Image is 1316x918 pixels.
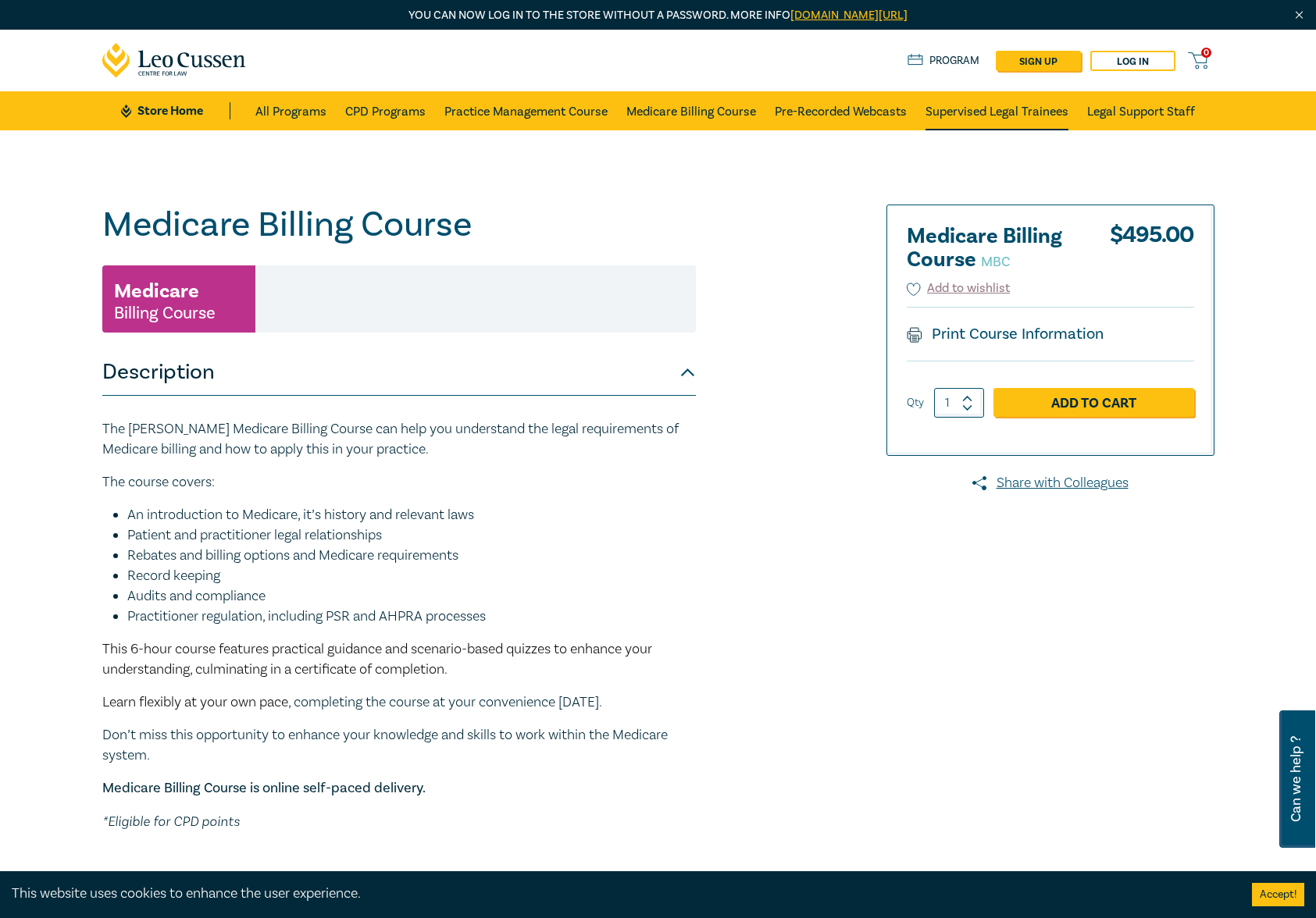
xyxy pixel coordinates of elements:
[981,253,1010,271] small: MBC
[255,91,326,130] a: All Programs
[1110,225,1194,279] div: $ 495.00
[790,8,908,23] a: [DOMAIN_NAME][URL]
[886,473,1214,493] a: Share with Colleagues
[626,91,756,130] a: Medicare Billing Course
[934,388,984,418] input: 1
[1090,51,1175,71] a: Log in
[102,692,696,713] p: , completing the course at your convenience [DATE].
[102,472,696,493] p: The course covers:
[121,102,230,119] a: Store Home
[1293,9,1306,22] img: Close
[102,725,696,766] p: Don’t miss this opportunity to enhance your knowledge and skills to work within the Medicare system.
[127,566,696,586] li: Record keeping
[127,607,696,627] li: Practitioner regulation, including PSR and AHPRA processes
[444,91,608,130] a: Practice Management Course
[775,91,907,130] a: Pre-Recorded Webcasts
[102,640,652,678] span: This 6-hour course features practical guidance and scenario-based quizzes to enhance your underst...
[102,813,240,829] em: *Eligible for CPD points
[993,388,1194,418] a: Add to Cart
[907,279,1011,297] button: Add to wishlist
[102,7,1214,24] p: You can now log in to the store without a password. More info
[925,91,1068,130] a: Supervised Legal Trainees
[12,884,1229,904] div: This website uses cookies to enhance the user experience.
[127,546,696,566] li: Rebates and billing options and Medicare requirements
[1289,720,1304,838] span: Can we help ?
[102,205,696,245] h1: Medicare Billing Course
[102,693,288,711] span: Learn flexibly at your own pace
[102,349,696,396] button: Description
[908,52,980,69] a: Program
[114,277,199,305] h3: Medicare
[996,51,1081,71] a: sign up
[907,225,1079,272] h2: Medicare Billing Course
[1087,91,1195,130] a: Legal Support Staff
[1252,883,1304,906] button: Accept cookies
[907,324,1104,344] a: Print Course Information
[102,419,696,460] p: The [PERSON_NAME] Medicare Billing Course can help you understand the legal requirements of Medic...
[127,586,696,607] li: Audits and compliance
[127,505,696,525] li: An introduction to Medicare, it’s history and relevant laws
[114,305,216,321] small: Billing Course
[1201,48,1211,58] span: 0
[127,525,696,546] li: Patient and practitioner legal relationships
[345,91,426,130] a: CPD Programs
[102,779,426,797] strong: Medicare Billing Course is online self-paced delivery.
[907,394,924,411] label: Qty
